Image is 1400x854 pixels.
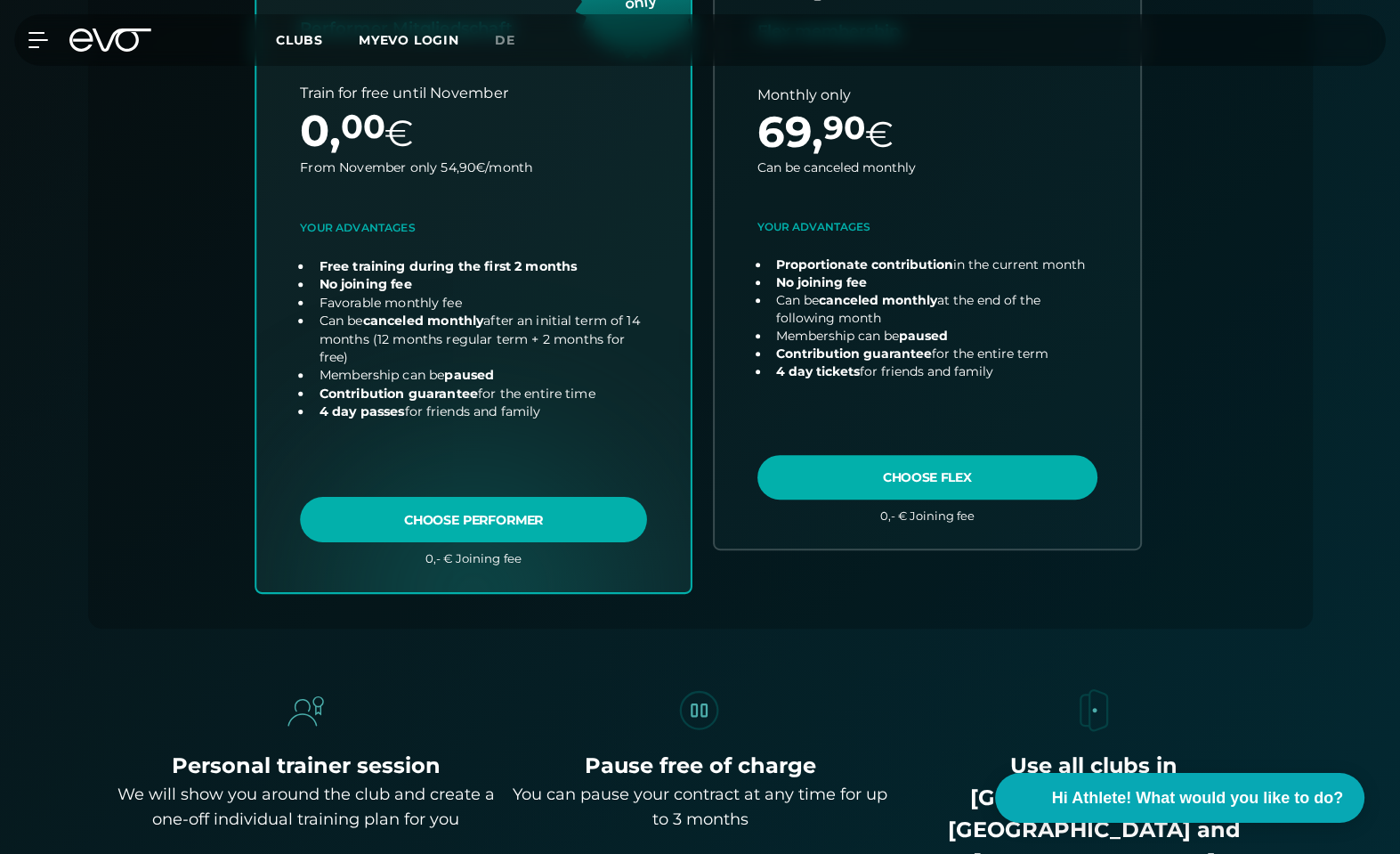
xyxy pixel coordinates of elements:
[995,773,1364,823] button: Hi Athlete! What would you like to do?
[276,32,323,48] span: Clubs
[510,782,890,832] div: You can pause your contract at any time for up to 3 months
[1052,786,1343,810] span: Hi Athlete! What would you like to do?
[281,686,331,736] img: evofitness
[359,32,459,48] a: MYEVO LOGIN
[117,750,497,782] div: Personal trainer session
[675,686,724,736] img: evofitness
[1069,686,1119,736] img: evofitness
[510,750,890,782] div: Pause free of charge
[117,782,497,832] div: We will show you around the club and create a one-off individual training plan for you
[495,30,537,51] a: de
[495,32,515,48] span: de
[276,31,359,48] a: Clubs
